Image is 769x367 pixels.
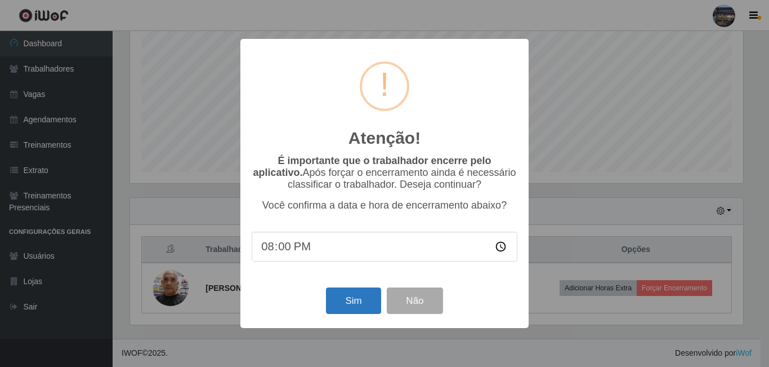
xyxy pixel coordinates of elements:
p: Após forçar o encerramento ainda é necessário classificar o trabalhador. Deseja continuar? [252,155,517,191]
p: Você confirma a data e hora de encerramento abaixo? [252,200,517,211]
h2: Atenção! [348,128,421,148]
button: Sim [326,288,381,314]
button: Não [387,288,442,314]
b: É importante que o trabalhador encerre pelo aplicativo. [253,155,491,178]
